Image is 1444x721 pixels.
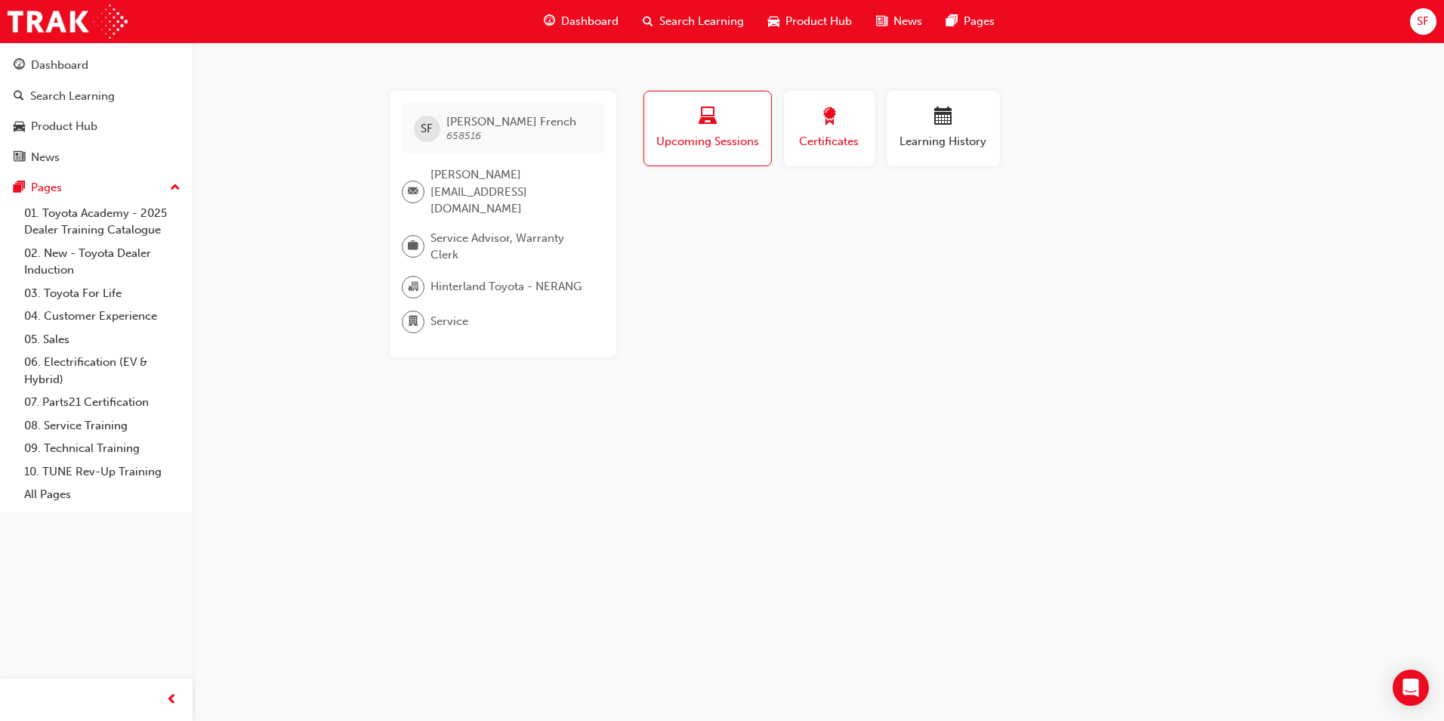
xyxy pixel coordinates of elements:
[18,282,187,305] a: 03. Toyota For Life
[408,312,418,332] span: department-icon
[934,107,952,128] span: calendar-icon
[18,305,187,328] a: 04. Customer Experience
[561,13,619,30] span: Dashboard
[14,59,25,73] span: guage-icon
[14,181,25,195] span: pages-icon
[699,107,717,128] span: laptop-icon
[30,88,115,105] div: Search Learning
[6,174,187,202] button: Pages
[421,120,433,138] span: SF
[820,107,838,128] span: award-icon
[544,12,555,31] span: guage-icon
[18,483,187,506] a: All Pages
[18,351,187,391] a: 06. Electrification (EV & Hybrid)
[31,118,97,135] div: Product Hub
[170,178,180,198] span: up-icon
[6,82,187,110] a: Search Learning
[430,313,468,330] span: Service
[934,6,1007,37] a: pages-iconPages
[31,179,62,196] div: Pages
[785,13,852,30] span: Product Hub
[6,51,187,79] a: Dashboard
[430,166,592,218] span: [PERSON_NAME][EMAIL_ADDRESS][DOMAIN_NAME]
[784,91,875,166] button: Certificates
[430,230,592,264] span: Service Advisor, Warranty Clerk
[18,414,187,438] a: 08. Service Training
[1410,8,1436,35] button: SF
[31,57,88,74] div: Dashboard
[18,328,187,351] a: 05. Sales
[864,6,934,37] a: news-iconNews
[6,48,187,174] button: DashboardSearch LearningProduct HubNews
[643,12,653,31] span: search-icon
[18,437,187,460] a: 09. Technical Training
[14,151,25,165] span: news-icon
[1393,670,1429,706] div: Open Intercom Messenger
[898,133,989,150] span: Learning History
[446,115,576,128] span: [PERSON_NAME] French
[887,91,1000,166] button: Learning History
[1417,13,1429,30] span: SF
[795,133,863,150] span: Certificates
[532,6,631,37] a: guage-iconDashboard
[14,120,25,134] span: car-icon
[876,12,887,31] span: news-icon
[6,113,187,141] a: Product Hub
[656,133,760,150] span: Upcoming Sessions
[166,691,177,710] span: prev-icon
[14,90,24,104] span: search-icon
[18,460,187,484] a: 10. TUNE Rev-Up Training
[946,12,958,31] span: pages-icon
[408,237,418,256] span: briefcase-icon
[964,13,995,30] span: Pages
[8,5,128,39] img: Trak
[408,277,418,297] span: organisation-icon
[756,6,864,37] a: car-iconProduct Hub
[768,12,779,31] span: car-icon
[408,182,418,202] span: email-icon
[18,202,187,242] a: 01. Toyota Academy - 2025 Dealer Training Catalogue
[18,391,187,414] a: 07. Parts21 Certification
[31,149,60,166] div: News
[659,13,744,30] span: Search Learning
[18,242,187,282] a: 02. New - Toyota Dealer Induction
[430,278,582,296] span: Hinterland Toyota - NERANG
[446,129,481,142] span: 658516
[6,144,187,172] a: News
[643,91,772,166] button: Upcoming Sessions
[893,13,922,30] span: News
[631,6,756,37] a: search-iconSearch Learning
